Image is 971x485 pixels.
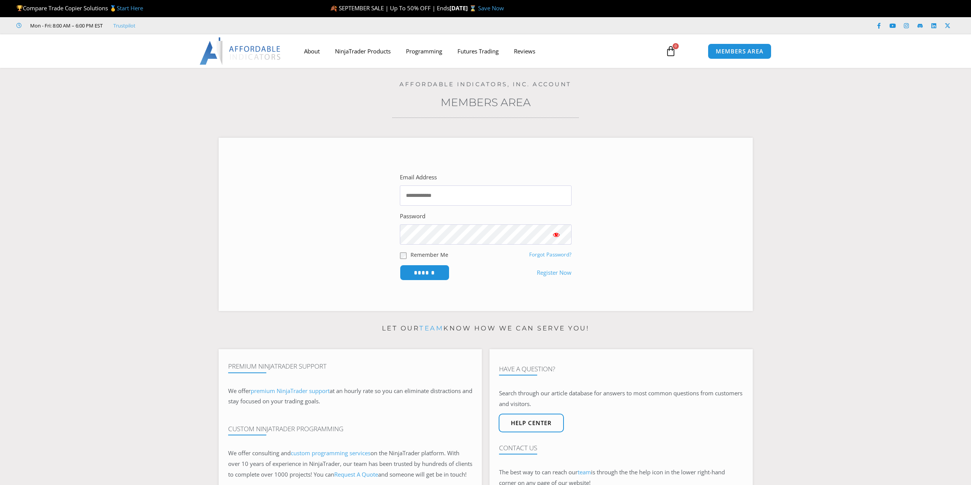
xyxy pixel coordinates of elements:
[117,4,143,12] a: Start Here
[228,449,370,457] span: We offer consulting and
[291,449,370,457] a: custom programming services
[541,224,572,245] button: Show password
[529,251,572,258] a: Forgot Password?
[450,42,506,60] a: Futures Trading
[296,42,657,60] nav: Menu
[499,414,564,432] a: Help center
[449,4,478,12] strong: [DATE] ⌛
[16,4,143,12] span: Compare Trade Copier Solutions 🥇
[228,363,472,370] h4: Premium NinjaTrader Support
[400,211,425,222] label: Password
[219,322,753,335] p: Let our know how we can serve you!
[228,425,472,433] h4: Custom NinjaTrader Programming
[296,42,327,60] a: About
[578,468,591,476] a: team
[330,4,449,12] span: 🍂 SEPTEMBER SALE | Up To 50% OFF | Ends
[327,42,398,60] a: NinjaTrader Products
[28,21,103,30] span: Mon - Fri: 8:00 AM – 6:00 PM EST
[708,44,771,59] a: MEMBERS AREA
[228,387,251,395] span: We offer
[17,5,23,11] img: 🏆
[400,172,437,183] label: Email Address
[334,470,378,478] a: Request A Quote
[506,42,543,60] a: Reviews
[113,21,135,30] a: Trustpilot
[499,444,743,452] h4: Contact Us
[419,324,443,332] a: team
[200,37,282,65] img: LogoAI | Affordable Indicators – NinjaTrader
[537,267,572,278] a: Register Now
[251,387,330,395] a: premium NinjaTrader support
[411,251,448,259] label: Remember Me
[499,388,743,409] p: Search through our article database for answers to most common questions from customers and visit...
[228,387,472,405] span: at an hourly rate so you can eliminate distractions and stay focused on your trading goals.
[478,4,504,12] a: Save Now
[398,42,450,60] a: Programming
[716,48,763,54] span: MEMBERS AREA
[673,43,679,49] span: 0
[228,449,472,478] span: on the NinjaTrader platform. With over 10 years of experience in NinjaTrader, our team has been t...
[511,420,552,426] span: Help center
[399,81,572,88] a: Affordable Indicators, Inc. Account
[499,365,743,373] h4: Have A Question?
[654,40,688,62] a: 0
[441,96,531,109] a: Members Area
